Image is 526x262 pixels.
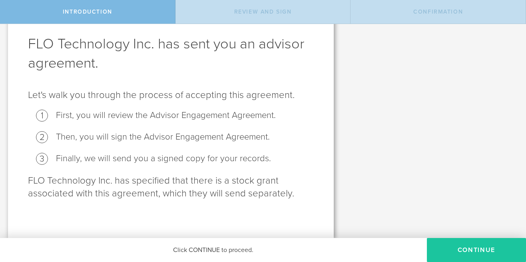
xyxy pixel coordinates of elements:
[28,174,314,200] p: FLO Technology Inc. has specified that there is a stock grant associated with this agreement, whi...
[427,238,526,262] button: Continue
[56,153,314,164] li: Finally, we will send you a signed copy for your records.
[234,8,292,15] span: Review and Sign
[56,110,314,121] li: First, you will review the Advisor Engagement Agreement.
[63,8,112,15] span: Introduction
[413,8,463,15] span: Confirmation
[56,131,314,143] li: Then, you will sign the Advisor Engagement Agreement.
[28,89,314,102] p: Let's walk you through the process of accepting this agreement.
[28,34,314,73] h1: FLO Technology Inc. has sent you an advisor agreement.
